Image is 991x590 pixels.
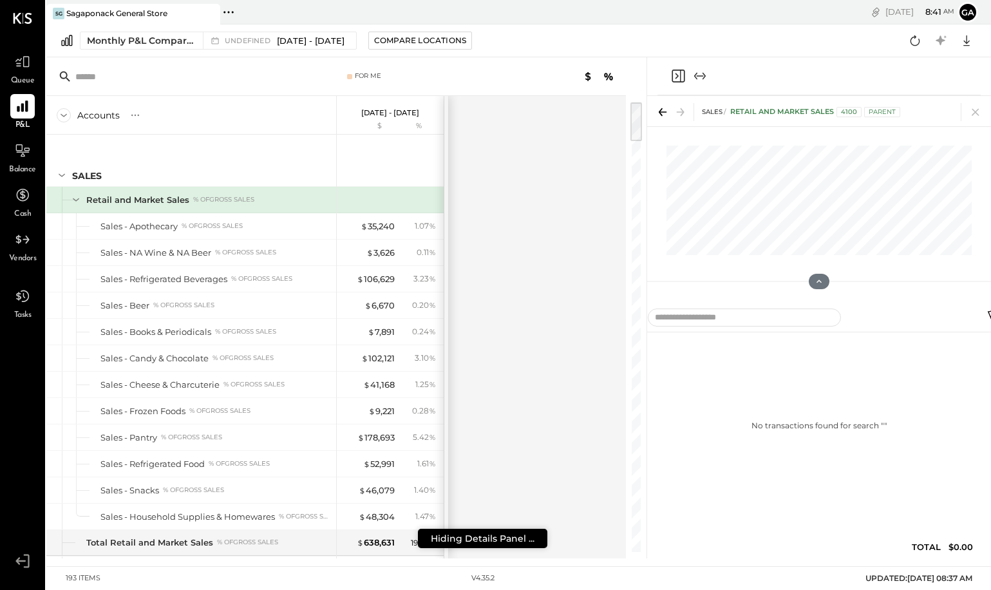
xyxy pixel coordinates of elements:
[14,310,32,321] span: Tasks
[11,75,35,87] span: Queue
[368,327,375,337] span: $
[413,273,436,285] div: 3.23
[366,247,395,259] div: 3,626
[355,71,381,81] div: For Me
[1,138,44,176] a: Balance
[77,109,120,122] div: Accounts
[100,273,227,285] div: Sales - Refrigerated Beverages
[14,209,31,220] span: Cash
[374,35,466,46] div: Compare Locations
[363,379,370,390] span: $
[361,220,395,233] div: 35,240
[670,68,686,84] button: Close panel
[836,107,862,117] div: 4100
[100,352,209,365] div: Sales - Candy & Chocolate
[189,406,250,415] div: % of GROSS SALES
[87,34,195,47] div: Monthly P&L Comparison
[100,247,211,259] div: Sales - NA Wine & NA Beer
[225,37,274,44] span: undefined
[66,573,100,584] div: 193 items
[86,537,213,549] div: Total Retail and Market Sales
[100,379,220,391] div: Sales - Cheese & Charcuterie
[209,459,270,468] div: % of GROSS SALES
[415,511,436,522] div: 1.47
[702,108,722,116] span: SALES
[364,300,372,310] span: $
[100,432,157,444] div: Sales - Pantry
[429,379,436,389] span: %
[809,274,829,289] button: Hide Chart
[958,2,978,23] button: ga
[86,194,189,206] div: Retail and Market Sales
[361,108,419,117] p: [DATE] - [DATE]
[363,458,395,470] div: 52,991
[9,164,36,176] span: Balance
[212,354,274,363] div: % of GROSS SALES
[692,68,708,84] button: Expand panel (e)
[361,352,395,365] div: 102,121
[161,433,222,442] div: % of GROSS SALES
[429,537,436,547] span: %
[368,406,375,416] span: $
[368,326,395,338] div: 7,891
[429,220,436,231] span: %
[359,485,366,495] span: $
[869,5,882,19] div: copy link
[364,300,395,312] div: 6,670
[417,458,436,470] div: 1.61
[412,326,436,338] div: 0.24
[357,432,395,444] div: 178,693
[1,183,44,220] a: Cash
[153,301,214,310] div: % of GROSS SALES
[357,537,395,549] div: 638,631
[359,484,395,497] div: 46,079
[72,169,102,182] div: SALES
[277,35,344,47] span: [DATE] - [DATE]
[357,537,364,547] span: $
[366,247,373,258] span: $
[368,32,472,50] button: Compare Locations
[100,405,185,417] div: Sales - Frozen Foods
[217,538,278,547] div: % of GROSS SALES
[80,32,357,50] button: Monthly P&L Comparison undefined[DATE] - [DATE]
[100,326,211,338] div: Sales - Books & Periodicals
[223,380,285,389] div: % of GROSS SALES
[415,220,436,232] div: 1.07
[193,195,254,204] div: % of GROSS SALES
[429,273,436,283] span: %
[429,484,436,495] span: %
[66,8,167,19] div: Sagaponack General Store
[343,121,395,131] div: $
[368,405,395,417] div: 9,221
[1,227,44,265] a: Vendors
[412,300,436,311] div: 0.20
[429,300,436,310] span: %
[9,253,37,265] span: Vendors
[359,511,395,523] div: 48,304
[414,484,436,496] div: 1.40
[411,537,436,549] div: 19.37
[885,6,954,18] div: [DATE]
[363,379,395,391] div: 41,168
[429,432,436,442] span: %
[279,512,331,521] div: % of GROSS SALES
[357,273,395,285] div: 106,629
[100,300,149,312] div: Sales - Beer
[53,8,64,19] div: SG
[100,220,178,233] div: Sales - Apothecary
[864,107,900,117] div: Parent
[357,274,364,284] span: $
[1,50,44,87] a: Queue
[363,459,370,469] span: $
[429,352,436,363] span: %
[429,511,436,521] span: %
[215,327,276,336] div: % of GROSS SALES
[429,458,436,468] span: %
[215,248,276,257] div: % of GROSS SALES
[1,94,44,131] a: P&L
[361,221,368,231] span: $
[100,511,275,523] div: Sales - Household Supplies & Homewares
[163,486,224,495] div: % of GROSS SALES
[15,120,30,131] span: P&L
[359,511,366,522] span: $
